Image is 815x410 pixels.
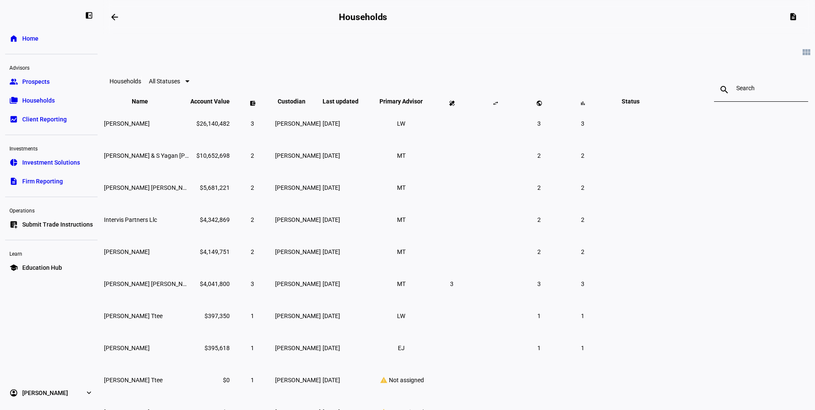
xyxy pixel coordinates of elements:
[22,115,67,124] span: Client Reporting
[251,152,254,159] span: 2
[537,248,541,255] span: 2
[251,345,254,351] span: 1
[5,173,98,190] a: descriptionFirm Reporting
[251,120,254,127] span: 3
[22,177,63,186] span: Firm Reporting
[801,47,812,57] mat-icon: view_module
[581,216,584,223] span: 2
[323,313,340,319] span: [DATE]
[394,116,409,131] li: LW
[5,247,98,259] div: Learn
[275,216,321,223] span: [PERSON_NAME]
[5,154,98,171] a: pie_chartInvestment Solutions
[104,313,163,319] span: Marlene B Grossman Ttee
[9,177,18,186] eth-mat-symbol: description
[190,140,230,171] td: $10,652,698
[190,108,230,139] td: $26,140,482
[275,152,321,159] span: [PERSON_NAME]
[537,345,541,351] span: 1
[104,120,150,127] span: Christopher H Kohlhardt
[323,280,340,287] span: [DATE]
[323,152,340,159] span: [DATE]
[379,376,389,384] mat-icon: warning
[104,248,150,255] span: Jessica Droste Yagan
[110,78,141,85] eth-data-table-title: Households
[339,12,387,22] h2: Households
[323,248,340,255] span: [DATE]
[104,184,197,191] span: Sam Droste Yagan Ttee
[789,12,797,21] mat-icon: description
[394,180,409,195] li: MT
[110,12,120,22] mat-icon: arrow_backwards
[537,216,541,223] span: 2
[5,61,98,73] div: Advisors
[537,120,541,127] span: 3
[22,96,55,105] span: Households
[251,184,254,191] span: 2
[736,85,786,91] input: Search
[581,280,584,287] span: 3
[104,152,225,159] span: J Yagan & S Yagan Ttee
[450,280,453,287] span: 3
[104,345,150,351] span: Justina Lai
[190,364,230,395] td: $0
[22,34,39,43] span: Home
[394,148,409,163] li: MT
[9,96,18,105] eth-mat-symbol: folder_copy
[323,216,340,223] span: [DATE]
[394,212,409,227] li: MT
[251,377,254,383] span: 1
[9,34,18,43] eth-mat-symbol: home
[581,248,584,255] span: 2
[323,377,340,383] span: [DATE]
[190,204,230,235] td: $4,342,869
[581,120,584,127] span: 3
[373,376,429,384] div: Not assigned
[104,377,163,383] span: Marlene B Grossman Ttee
[394,276,409,292] li: MT
[149,78,180,85] span: All Statuses
[85,389,93,397] eth-mat-symbol: expand_more
[251,280,254,287] span: 3
[5,92,98,109] a: folder_copyHouseholds
[275,345,321,351] span: [PERSON_NAME]
[22,158,80,167] span: Investment Solutions
[251,248,254,255] span: 2
[251,313,254,319] span: 1
[323,120,340,127] span: [DATE]
[581,313,584,319] span: 1
[22,389,68,397] span: [PERSON_NAME]
[5,30,98,47] a: homeHome
[9,115,18,124] eth-mat-symbol: bid_landscape
[190,268,230,299] td: $4,041,800
[190,98,230,105] span: Account Value
[275,184,321,191] span: [PERSON_NAME]
[323,345,340,351] span: [DATE]
[132,98,161,105] span: Name
[394,244,409,260] li: MT
[22,220,93,229] span: Submit Trade Instructions
[5,142,98,154] div: Investments
[22,77,50,86] span: Prospects
[714,85,735,95] mat-icon: search
[275,280,321,287] span: [PERSON_NAME]
[323,98,371,105] span: Last updated
[9,77,18,86] eth-mat-symbol: group
[323,184,340,191] span: [DATE]
[581,152,584,159] span: 2
[275,377,321,383] span: [PERSON_NAME]
[275,248,321,255] span: [PERSON_NAME]
[9,158,18,167] eth-mat-symbol: pie_chart
[190,332,230,363] td: $395,618
[5,204,98,216] div: Operations
[5,73,98,90] a: groupProspects
[22,263,62,272] span: Education Hub
[394,340,409,356] li: EJ
[85,11,93,20] eth-mat-symbol: left_panel_close
[581,184,584,191] span: 2
[537,280,541,287] span: 3
[537,152,541,159] span: 2
[5,111,98,128] a: bid_landscapeClient Reporting
[394,308,409,324] li: LW
[9,263,18,272] eth-mat-symbol: school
